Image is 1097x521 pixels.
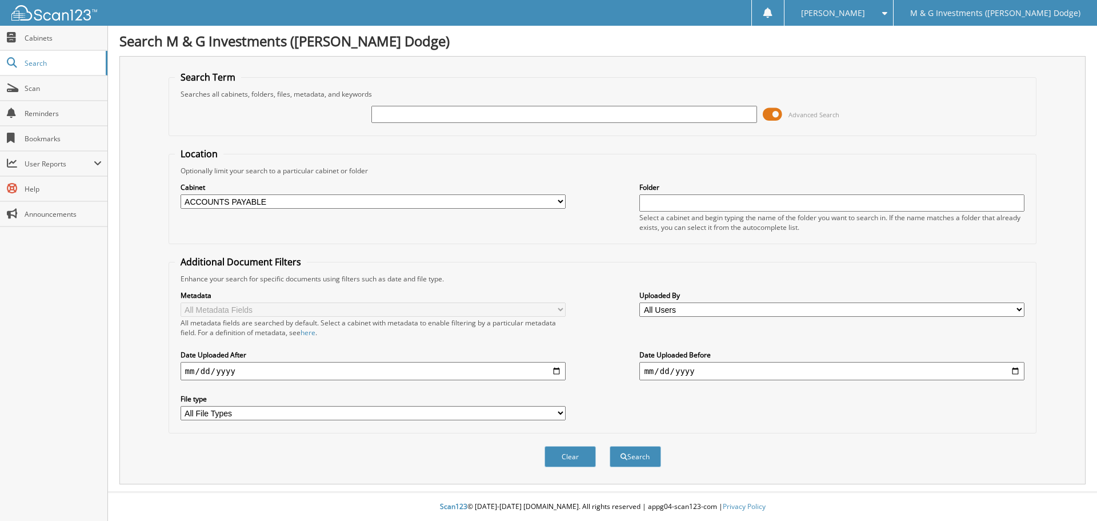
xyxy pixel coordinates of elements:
label: Uploaded By [639,291,1024,300]
span: Reminders [25,109,102,118]
a: here [301,328,315,337]
div: Optionally limit your search to a particular cabinet or folder [175,166,1031,176]
span: User Reports [25,159,94,169]
div: Enhance your search for specific documents using filters such as date and file type. [175,274,1031,284]
label: Folder [639,182,1024,192]
legend: Additional Document Filters [175,256,307,268]
legend: Search Term [175,71,241,83]
input: end [639,362,1024,380]
iframe: Chat Widget [1040,466,1097,521]
label: Cabinet [181,182,566,192]
label: Metadata [181,291,566,300]
legend: Location [175,148,223,160]
span: Scan [25,83,102,93]
label: File type [181,394,566,404]
img: scan123-logo-white.svg [11,5,97,21]
span: Announcements [25,209,102,219]
label: Date Uploaded After [181,350,566,360]
span: Help [25,184,102,194]
h1: Search M & G Investments ([PERSON_NAME] Dodge) [119,31,1086,50]
label: Date Uploaded Before [639,350,1024,360]
a: Privacy Policy [723,502,766,511]
button: Search [610,446,661,467]
span: Advanced Search [788,110,839,119]
div: Searches all cabinets, folders, files, metadata, and keywords [175,89,1031,99]
div: Select a cabinet and begin typing the name of the folder you want to search in. If the name match... [639,213,1024,232]
span: [PERSON_NAME] [801,10,865,17]
span: Bookmarks [25,134,102,144]
span: Search [25,58,100,68]
span: M & G Investments ([PERSON_NAME] Dodge) [910,10,1080,17]
span: Scan123 [440,502,467,511]
div: © [DATE]-[DATE] [DOMAIN_NAME]. All rights reserved | appg04-scan123-com | [108,493,1097,521]
input: start [181,362,566,380]
button: Clear [545,446,596,467]
div: All metadata fields are searched by default. Select a cabinet with metadata to enable filtering b... [181,318,566,337]
span: Cabinets [25,33,102,43]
